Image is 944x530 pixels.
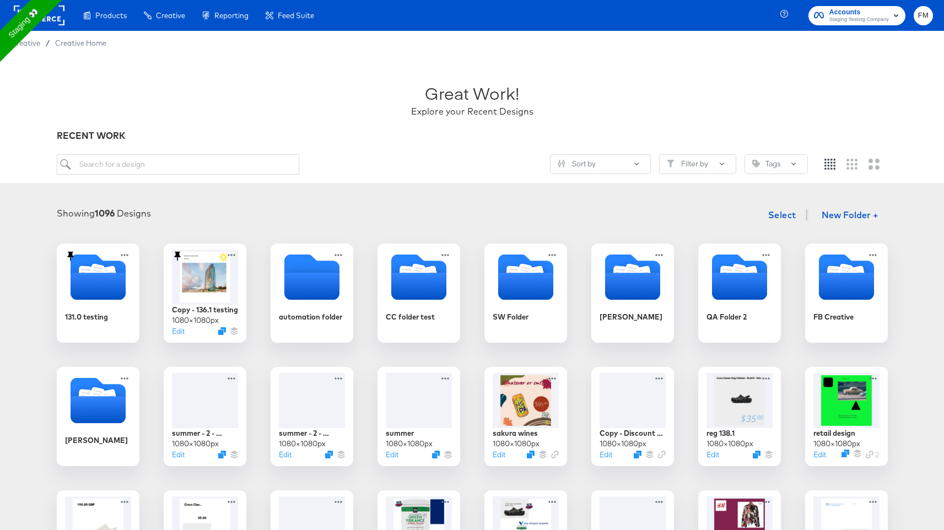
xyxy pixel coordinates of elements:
button: Select [764,204,801,226]
button: Edit [172,450,185,460]
span: Reporting [214,11,249,20]
div: sakura wines [493,428,538,439]
div: 1080 × 1080 px [279,439,326,449]
svg: Folder [498,250,553,305]
svg: Empty folder [284,250,339,305]
div: CC folder test [377,244,460,343]
button: Edit [386,450,398,460]
div: reg 138.11080×1080pxEditDuplicate [698,367,781,466]
div: 131.0 testing [65,312,108,322]
div: Copy - 136.1 testing1080×1080pxEditDuplicate [164,244,246,343]
div: summer - 2 - sandal1080×1080pxEditDuplicate [271,367,353,466]
svg: Large grid [869,159,880,170]
span: Accounts [829,7,889,18]
button: AccountsStaging Testing Company [808,6,905,25]
div: 1080 × 1080 px [493,439,540,449]
div: summer1080×1080pxEditDuplicate [377,367,460,466]
div: 1080 × 1080 px [600,439,646,449]
svg: Duplicate [218,327,226,335]
span: Creative [11,39,40,47]
div: Explore your Recent Designs [411,105,533,118]
div: Showing Designs [57,207,151,220]
div: automation folder [271,244,353,343]
div: Copy - Discount reg 138 [600,428,666,439]
button: FilterFilter by [659,154,736,174]
div: SW Folder [493,312,528,322]
div: SW Folder [484,244,567,343]
button: Duplicate [634,451,641,458]
svg: Folder [819,250,874,305]
div: summer [386,428,414,439]
svg: Duplicate [432,451,440,458]
span: Staging Testing Company [829,15,889,24]
div: QA Folder 2 [698,244,781,343]
div: 1080 × 1080 px [813,439,860,449]
div: CC folder test [386,312,435,322]
div: 1080 × 1080 px [172,315,219,326]
button: New Folder + [812,205,888,226]
div: retail design [813,428,855,439]
button: Edit [279,450,292,460]
div: FB Creative [805,244,888,343]
div: 1080 × 1080 px [172,439,219,449]
a: Creative Home [55,39,106,47]
svg: Link [658,451,666,458]
svg: Medium grid [846,159,857,170]
svg: Link [551,451,559,458]
div: 1080 × 1080 px [386,439,433,449]
svg: Folder [71,373,126,428]
span: FM [918,9,929,22]
svg: Duplicate [753,451,760,458]
span: Feed Suite [278,11,314,20]
button: Edit [813,450,826,460]
div: 131.0 testing [57,244,139,343]
svg: Folder [391,250,446,305]
svg: Small grid [824,159,835,170]
button: Edit [600,450,612,460]
svg: Tag [752,160,760,167]
div: [PERSON_NAME] [600,312,662,322]
div: [PERSON_NAME] [591,244,674,343]
span: / [40,39,55,47]
span: Products [95,11,127,20]
svg: Folder [71,250,126,305]
svg: Folder [605,250,660,305]
div: summer - 2 - [US_STATE] sandal1080×1080pxEditDuplicate [164,367,246,466]
div: Great Work! [425,82,519,105]
button: SlidersSort by [550,154,651,174]
svg: Duplicate [325,451,333,458]
div: automation folder [279,312,342,322]
div: Copy - Discount reg 1381080×1080pxEditDuplicate [591,367,674,466]
svg: Filter [667,160,675,167]
div: RECENT WORK [57,129,888,142]
span: Select [768,207,796,223]
div: 1080 × 1080 px [706,439,753,449]
input: Search for a design [57,154,299,175]
div: QA Folder 2 [706,312,747,322]
div: sakura wines1080×1080pxEditDuplicate [484,367,567,466]
div: reg 138.1 [706,428,735,439]
svg: Folder [712,250,767,305]
div: Copy - 136.1 testing [172,305,238,315]
svg: Duplicate [218,451,226,458]
button: Edit [493,450,505,460]
svg: Link [866,451,873,458]
button: TagTags [745,154,808,174]
svg: Duplicate [527,451,535,458]
span: Creative [156,11,185,20]
div: [PERSON_NAME] [65,435,128,446]
strong: 1096 [95,208,115,219]
svg: Duplicate [841,450,849,457]
button: FM [914,6,933,25]
button: Edit [172,326,185,337]
div: summer - 2 - [US_STATE] sandal [172,428,238,439]
div: [PERSON_NAME] [57,367,139,466]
